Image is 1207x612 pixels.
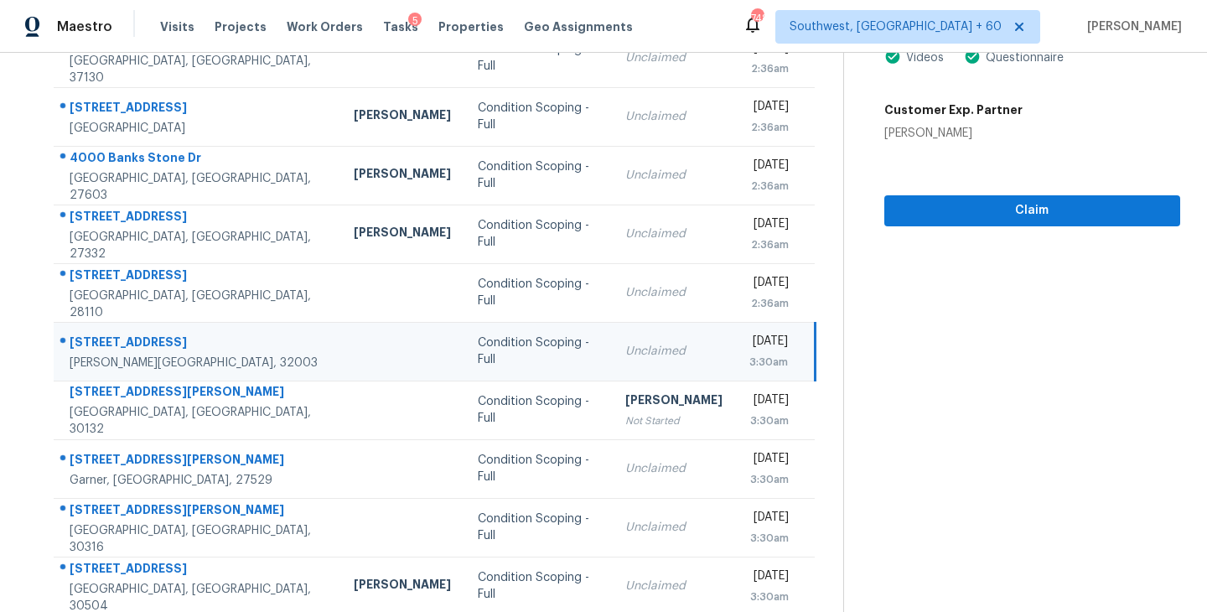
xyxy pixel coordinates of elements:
div: Videos [901,49,944,66]
div: [PERSON_NAME] [354,576,451,597]
span: [PERSON_NAME] [1080,18,1182,35]
div: Unclaimed [625,226,723,242]
button: Claim [884,195,1180,226]
div: Condition Scoping - Full [478,393,598,427]
div: Unclaimed [625,49,723,66]
div: [DATE] [749,157,790,178]
div: [PERSON_NAME][GEOGRAPHIC_DATA], 32003 [70,355,327,371]
div: [DATE] [749,274,790,295]
div: 2:36am [749,119,790,136]
div: [DATE] [749,509,790,530]
img: Artifact Present Icon [964,48,981,65]
div: [GEOGRAPHIC_DATA], [GEOGRAPHIC_DATA], 30316 [70,522,327,556]
div: Condition Scoping - Full [478,335,598,368]
div: [STREET_ADDRESS][PERSON_NAME] [70,451,327,472]
div: [STREET_ADDRESS] [70,334,327,355]
div: 5 [408,13,422,29]
div: [DATE] [749,392,790,412]
div: Condition Scoping - Full [478,158,598,192]
div: [PERSON_NAME] [884,125,1023,142]
div: [GEOGRAPHIC_DATA], [GEOGRAPHIC_DATA], 28110 [70,288,327,321]
div: [GEOGRAPHIC_DATA], [GEOGRAPHIC_DATA], 27332 [70,229,327,262]
img: Artifact Present Icon [884,48,901,65]
div: [DATE] [749,450,790,471]
div: Condition Scoping - Full [478,276,598,309]
div: [STREET_ADDRESS] [70,267,327,288]
div: Unclaimed [625,460,723,477]
span: Properties [438,18,504,35]
span: Tasks [383,21,418,33]
div: Condition Scoping - Full [478,41,598,75]
div: 3:30am [749,530,790,547]
div: Condition Scoping - Full [478,100,598,133]
div: [PERSON_NAME] [354,106,451,127]
div: 4000 Banks Stone Dr [70,149,327,170]
div: Condition Scoping - Full [478,569,598,603]
div: [GEOGRAPHIC_DATA], [GEOGRAPHIC_DATA], 27603 [70,170,327,204]
div: Not Started [625,412,723,429]
div: 3:30am [749,412,790,429]
div: 3:30am [749,471,790,488]
div: Unclaimed [625,343,723,360]
div: [DATE] [749,568,790,589]
div: 3:30am [749,589,790,605]
div: [STREET_ADDRESS][PERSON_NAME] [70,383,327,404]
div: [PERSON_NAME] [354,165,451,186]
span: Visits [160,18,194,35]
div: 2:36am [749,236,790,253]
div: [DATE] [749,215,790,236]
div: [GEOGRAPHIC_DATA] [70,120,327,137]
div: 748 [751,10,763,27]
span: Maestro [57,18,112,35]
span: Work Orders [287,18,363,35]
h5: Customer Exp. Partner [884,101,1023,118]
span: Geo Assignments [524,18,633,35]
div: [STREET_ADDRESS] [70,99,327,120]
div: 2:36am [749,295,790,312]
div: [STREET_ADDRESS] [70,560,327,581]
div: [DATE] [749,333,788,354]
div: Condition Scoping - Full [478,452,598,485]
div: Unclaimed [625,519,723,536]
div: [GEOGRAPHIC_DATA], [GEOGRAPHIC_DATA], 37130 [70,53,327,86]
span: Projects [215,18,267,35]
div: [PERSON_NAME] [625,392,723,412]
div: [STREET_ADDRESS][PERSON_NAME] [70,501,327,522]
div: [GEOGRAPHIC_DATA], [GEOGRAPHIC_DATA], 30132 [70,404,327,438]
div: Questionnaire [981,49,1064,66]
div: Unclaimed [625,284,723,301]
div: Unclaimed [625,578,723,594]
div: Unclaimed [625,167,723,184]
div: [DATE] [749,98,790,119]
div: Condition Scoping - Full [478,217,598,251]
div: [STREET_ADDRESS] [70,208,327,229]
div: 2:36am [749,178,790,194]
div: [PERSON_NAME] [354,224,451,245]
div: 2:36am [749,60,790,77]
div: Unclaimed [625,108,723,125]
span: Southwest, [GEOGRAPHIC_DATA] + 60 [790,18,1002,35]
div: Condition Scoping - Full [478,511,598,544]
div: 3:30am [749,354,788,371]
span: Claim [898,200,1167,221]
div: Garner, [GEOGRAPHIC_DATA], 27529 [70,472,327,489]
